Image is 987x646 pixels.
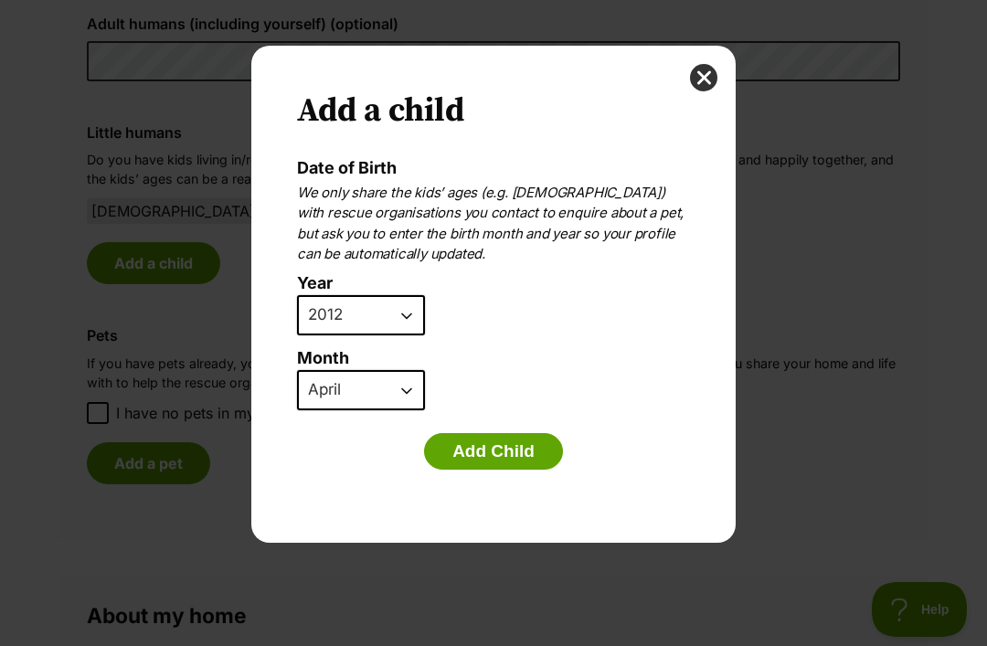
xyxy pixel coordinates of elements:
[424,433,563,470] button: Add Child
[2,2,16,16] img: consumer-privacy-logo.png
[297,274,681,293] label: Year
[297,183,690,265] p: We only share the kids’ ages (e.g. [DEMOGRAPHIC_DATA]) with rescue organisations you contact to e...
[690,64,717,91] button: close
[297,91,690,132] h2: Add a child
[297,349,690,368] label: Month
[297,158,397,177] label: Date of Birth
